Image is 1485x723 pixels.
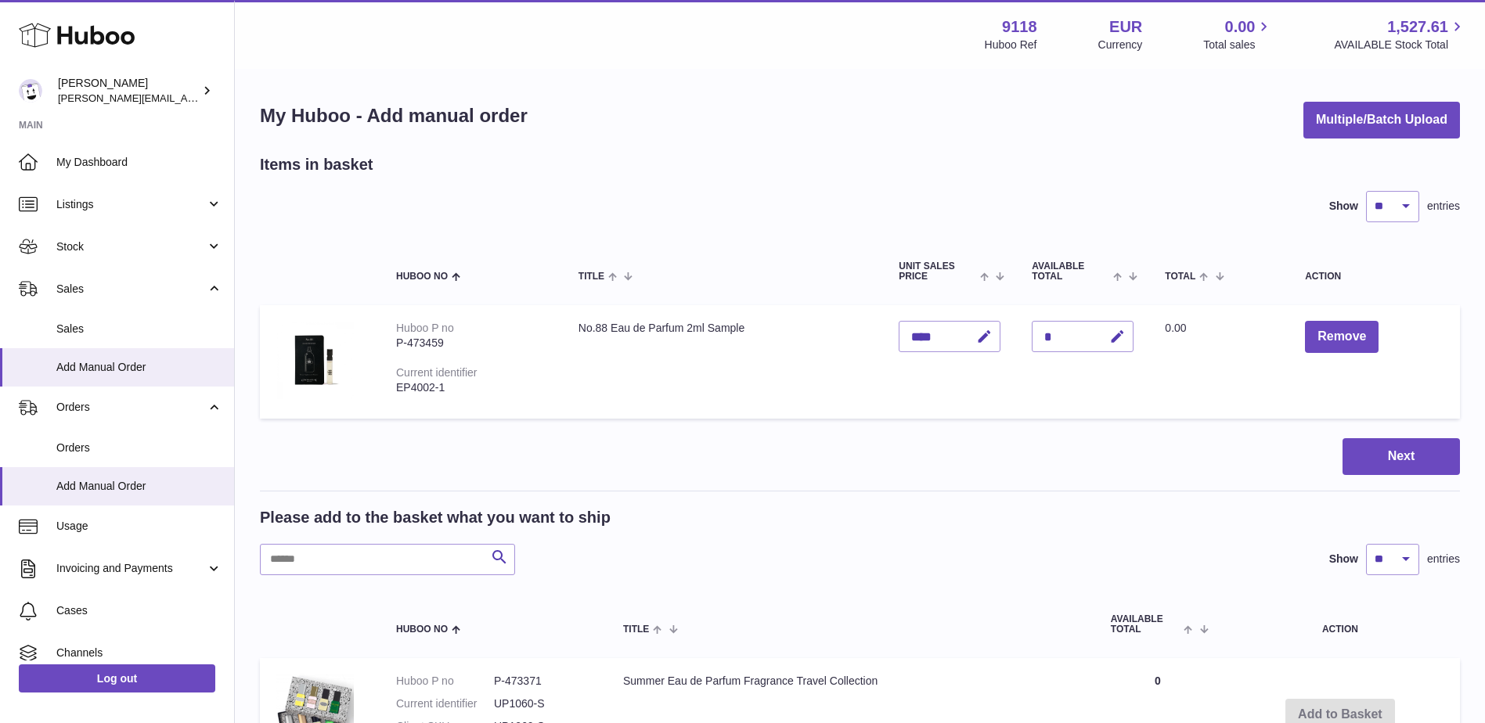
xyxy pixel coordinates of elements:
span: Add Manual Order [56,360,222,375]
button: Next [1343,438,1460,475]
th: Action [1220,599,1460,650]
span: Sales [56,282,206,297]
dd: P-473371 [494,674,592,689]
span: Huboo no [396,624,448,635]
span: 0.00 [1165,322,1186,334]
strong: 9118 [1002,16,1037,38]
h2: Please add to the basket what you want to ship [260,507,611,528]
div: Huboo Ref [985,38,1037,52]
span: Total sales [1203,38,1273,52]
span: 1,527.61 [1387,16,1448,38]
span: Sales [56,322,222,336]
img: No.88 Eau de Parfum 2ml Sample [276,321,354,399]
span: [PERSON_NAME][EMAIL_ADDRESS][PERSON_NAME][DOMAIN_NAME] [58,92,398,104]
dt: Huboo P no [396,674,494,689]
div: P-473459 [396,336,547,351]
span: Title [623,624,649,635]
h2: Items in basket [260,154,373,175]
button: Multiple/Batch Upload [1303,102,1460,138]
div: EP4002-1 [396,380,547,395]
label: Show [1329,552,1358,567]
span: Unit Sales Price [899,261,976,282]
span: Cases [56,603,222,618]
td: No.88 Eau de Parfum 2ml Sample [563,305,884,419]
span: entries [1427,199,1460,214]
div: Action [1305,272,1444,282]
div: Currency [1098,38,1143,52]
span: Add Manual Order [56,479,222,494]
span: Listings [56,197,206,212]
span: AVAILABLE Total [1032,261,1109,282]
span: Stock [56,239,206,254]
span: Channels [56,646,222,660]
span: Orders [56,400,206,415]
span: 0.00 [1225,16,1256,38]
span: My Dashboard [56,155,222,170]
a: 1,527.61 AVAILABLE Stock Total [1334,16,1466,52]
img: freddie.sawkins@czechandspeake.com [19,79,42,103]
button: Remove [1305,321,1379,353]
h1: My Huboo - Add manual order [260,103,528,128]
span: Orders [56,441,222,455]
div: Current identifier [396,366,478,379]
span: Title [579,272,604,282]
span: entries [1427,552,1460,567]
div: [PERSON_NAME] [58,76,199,106]
div: Huboo P no [396,322,454,334]
span: AVAILABLE Total [1111,614,1180,635]
dd: UP1060-S [494,696,592,711]
strong: EUR [1109,16,1142,38]
label: Show [1329,199,1358,214]
span: Total [1165,272,1195,282]
dt: Current identifier [396,696,494,711]
span: Huboo no [396,272,448,282]
a: Log out [19,664,215,692]
span: Usage [56,519,222,534]
a: 0.00 Total sales [1203,16,1273,52]
span: Invoicing and Payments [56,561,206,576]
span: AVAILABLE Stock Total [1334,38,1466,52]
